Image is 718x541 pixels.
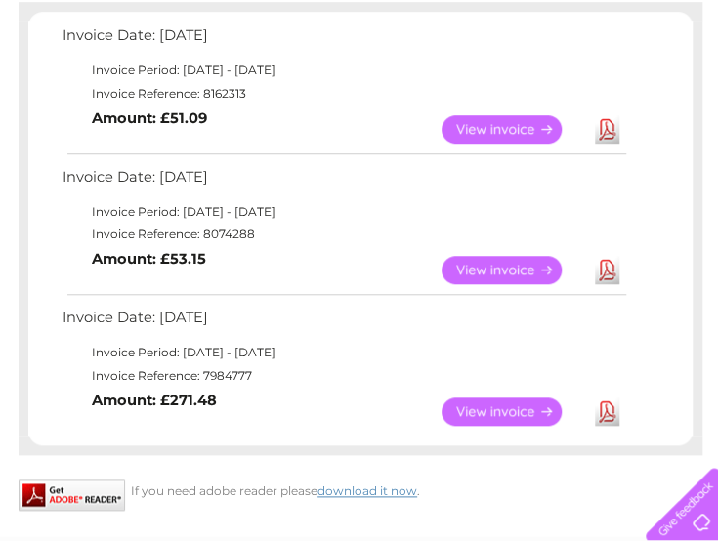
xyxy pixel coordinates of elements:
a: View [442,115,585,144]
td: Invoice Period: [DATE] - [DATE] [58,200,629,224]
td: Invoice Date: [DATE] [58,164,629,200]
a: Download [595,256,619,284]
td: Invoice Period: [DATE] - [DATE] [58,341,629,364]
td: Invoice Date: [DATE] [58,22,629,59]
a: Download [595,115,619,144]
div: If you need adobe reader please . [19,479,702,498]
a: 0333 014 3131 [350,10,485,34]
b: Amount: £51.09 [92,109,207,127]
a: Download [595,397,619,426]
td: Invoice Reference: 8162313 [58,82,629,105]
a: download it now [317,483,417,498]
b: Amount: £53.15 [92,250,206,268]
td: Invoice Date: [DATE] [58,305,629,341]
a: View [442,397,585,426]
a: Contact [588,83,636,98]
img: logo.png [25,51,125,110]
a: Water [374,83,411,98]
a: Energy [423,83,466,98]
td: Invoice Reference: 8074288 [58,223,629,246]
a: Telecoms [478,83,536,98]
td: Invoice Period: [DATE] - [DATE] [58,59,629,82]
a: View [442,256,585,284]
a: Log out [654,83,699,98]
a: Blog [548,83,576,98]
td: Invoice Reference: 7984777 [58,364,629,388]
b: Amount: £271.48 [92,392,217,409]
